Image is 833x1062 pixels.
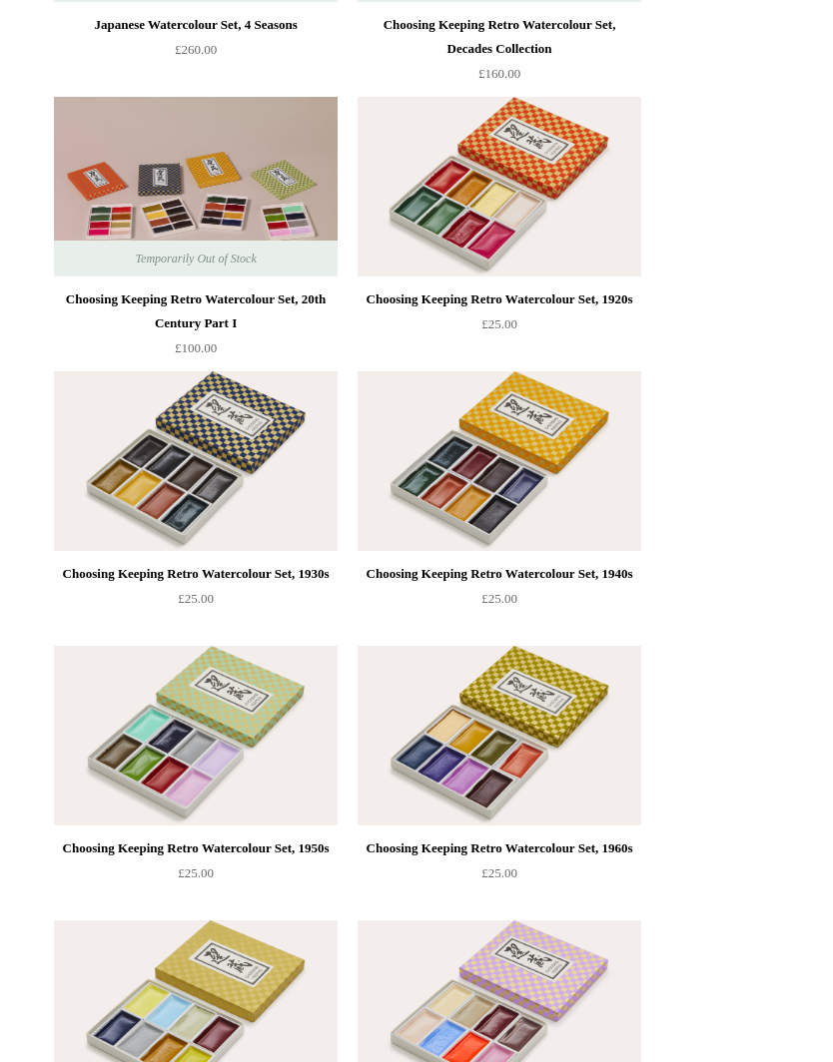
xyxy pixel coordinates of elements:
a: Choosing Keeping Retro Watercolour Set, 1940s £25.00 [358,563,641,645]
div: Japanese Watercolour Set, 4 Seasons [59,14,333,38]
a: Choosing Keeping Retro Watercolour Set, 20th Century Part I £100.00 [54,288,338,370]
a: Choosing Keeping Retro Watercolour Set, 1960s £25.00 [358,837,641,919]
a: Choosing Keeping Retro Watercolour Set, 20th Century Part I Choosing Keeping Retro Watercolour Se... [54,98,338,277]
a: Choosing Keeping Retro Watercolour Set, 1960s Choosing Keeping Retro Watercolour Set, 1960s [358,647,641,826]
span: £100.00 [175,341,217,356]
a: Japanese Watercolour Set, 4 Seasons £260.00 [54,14,338,96]
span: £260.00 [175,43,217,58]
span: £160.00 [478,67,520,82]
div: Choosing Keeping Retro Watercolour Set, 20th Century Part I [59,288,333,336]
span: £25.00 [481,866,517,881]
a: Choosing Keeping Retro Watercolour Set, 1920s £25.00 [358,288,641,370]
img: Choosing Keeping Retro Watercolour Set, 1940s [358,372,641,552]
img: Choosing Keeping Retro Watercolour Set, 1920s [358,98,641,277]
span: £25.00 [178,592,214,607]
img: Choosing Keeping Retro Watercolour Set, 1930s [54,372,338,552]
img: Choosing Keeping Retro Watercolour Set, 1960s [358,647,641,826]
div: Choosing Keeping Retro Watercolour Set, 1920s [363,288,636,312]
img: Choosing Keeping Retro Watercolour Set, 20th Century Part I [54,98,338,277]
a: Choosing Keeping Retro Watercolour Set, 1920s Choosing Keeping Retro Watercolour Set, 1920s [358,98,641,277]
a: Choosing Keeping Retro Watercolour Set, 1930s Choosing Keeping Retro Watercolour Set, 1930s [54,372,338,552]
span: £25.00 [481,317,517,332]
span: £25.00 [481,592,517,607]
a: Choosing Keeping Retro Watercolour Set, 1940s Choosing Keeping Retro Watercolour Set, 1940s [358,372,641,552]
a: Choosing Keeping Retro Watercolour Set, 1950s £25.00 [54,837,338,919]
span: £25.00 [178,866,214,881]
div: Choosing Keeping Retro Watercolour Set, Decades Collection [363,14,636,62]
img: Choosing Keeping Retro Watercolour Set, 1950s [54,647,338,826]
span: Temporarily Out of Stock [115,242,276,277]
a: Choosing Keeping Retro Watercolour Set, 1950s Choosing Keeping Retro Watercolour Set, 1950s [54,647,338,826]
a: Choosing Keeping Retro Watercolour Set, 1930s £25.00 [54,563,338,645]
div: Choosing Keeping Retro Watercolour Set, 1930s [59,563,333,587]
div: Choosing Keeping Retro Watercolour Set, 1940s [363,563,636,587]
a: Choosing Keeping Retro Watercolour Set, Decades Collection £160.00 [358,14,641,96]
div: Choosing Keeping Retro Watercolour Set, 1960s [363,837,636,861]
div: Choosing Keeping Retro Watercolour Set, 1950s [59,837,333,861]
